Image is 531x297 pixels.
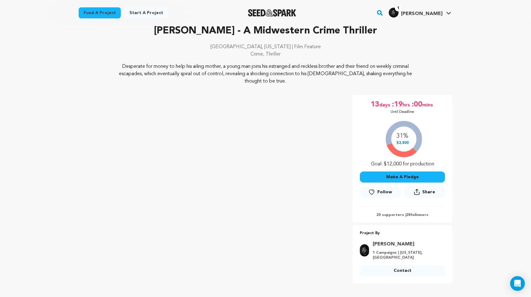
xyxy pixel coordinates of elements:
a: Michael M.'s Profile [387,6,452,17]
span: 28 [406,213,411,217]
a: Seed&Spark Homepage [248,9,296,17]
div: Open Intercom Messenger [510,276,525,291]
p: Crime, Thriller [79,51,452,58]
button: Share [404,186,445,198]
img: f745412ee6d68824.jpg [389,8,399,17]
p: 20 supporters | followers [360,213,445,218]
a: Fund a project [79,7,121,18]
a: Goto Michael Murray profile [373,241,441,248]
img: f745412ee6d68824.jpg [360,244,369,256]
span: [PERSON_NAME] [401,11,442,16]
span: 1 [395,5,402,11]
p: Project By [360,230,445,237]
p: [PERSON_NAME] - A Midwestern Crime Thriller [79,24,452,38]
span: :19 [391,100,403,110]
span: 13 [371,100,379,110]
span: hrs [403,100,411,110]
a: Start a project [124,7,168,18]
span: Follow [377,189,392,195]
button: Follow [360,187,400,198]
span: mins [422,100,434,110]
span: Share [404,186,445,200]
button: Make A Pledge [360,172,445,183]
span: days [379,100,391,110]
a: Contact [360,265,445,276]
img: Seed&Spark Logo Dark Mode [248,9,296,17]
p: 1 Campaigns | [US_STATE], [GEOGRAPHIC_DATA] [373,250,441,260]
span: Michael M.'s Profile [387,6,452,19]
div: Michael M.'s Profile [389,8,442,17]
p: Desperate for money to help his ailing mother, a young man joins his estranged and reckless broth... [116,63,415,85]
span: Share [422,189,435,195]
span: :00 [411,100,422,110]
p: Until Deadline [391,110,414,114]
p: [GEOGRAPHIC_DATA], [US_STATE] | Film Feature [79,43,452,51]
